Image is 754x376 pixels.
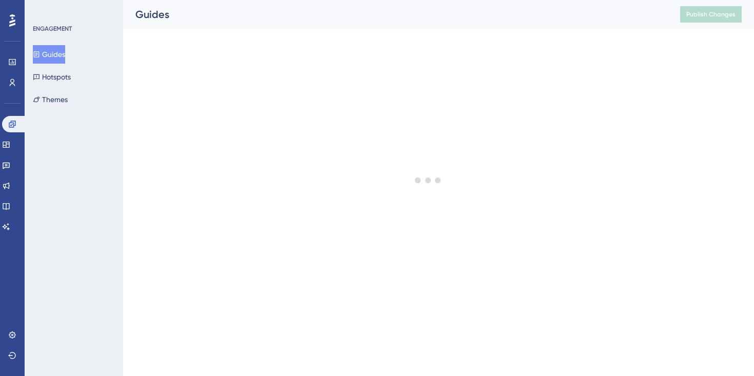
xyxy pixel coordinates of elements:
div: Guides [135,7,654,22]
span: Publish Changes [686,10,736,18]
button: Hotspots [33,68,71,86]
button: Publish Changes [680,6,742,23]
button: Themes [33,90,68,109]
div: ENGAGEMENT [33,25,72,33]
button: Guides [33,45,65,64]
